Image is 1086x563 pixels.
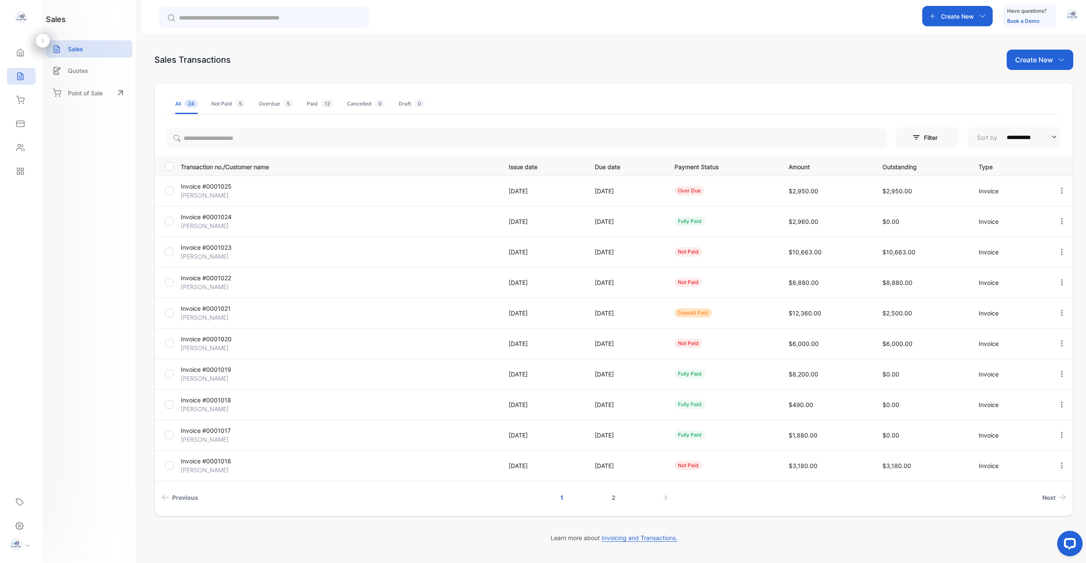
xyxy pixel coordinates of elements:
span: 0 [375,100,385,108]
span: $0.00 [882,401,899,408]
a: Sales [46,40,132,58]
p: Sort by [977,133,997,142]
span: 24 [185,100,198,108]
p: Invoice [979,400,1040,409]
p: Invoice [979,278,1040,287]
a: Page 1 is your current page [550,490,574,505]
p: [DATE] [595,278,657,287]
span: $1,880.00 [789,432,817,439]
span: $3,180.00 [789,462,817,469]
span: $2,960.00 [789,218,818,225]
p: [DATE] [509,400,577,409]
button: Sort by [968,127,1061,148]
p: Invoice #0001018 [181,396,286,404]
div: deposit paid [675,308,712,318]
div: not paid [675,247,702,256]
p: Invoice #0001020 [181,334,286,343]
span: $0.00 [882,371,899,378]
p: Invoice #0001025 [181,182,286,191]
p: [DATE] [509,217,577,226]
p: Invoice #0001022 [181,273,286,282]
p: [DATE] [595,370,657,379]
span: $2,950.00 [882,187,912,195]
ul: Pagination [155,490,1073,505]
span: $3,180.00 [882,462,911,469]
p: [DATE] [595,461,657,470]
span: $8,880.00 [789,279,819,286]
p: Invoice [979,339,1040,348]
p: [DATE] [595,431,657,440]
p: Issue date [509,161,577,171]
p: [PERSON_NAME] [181,282,286,291]
div: Cancelled [347,100,385,108]
div: fully paid [675,217,705,226]
p: Invoice [979,461,1040,470]
p: [PERSON_NAME] [181,252,286,261]
p: Invoice [979,248,1040,256]
div: not paid [675,339,702,348]
p: [PERSON_NAME] [181,435,286,444]
a: Quotes [46,62,132,79]
span: $0.00 [882,218,899,225]
p: [DATE] [509,431,577,440]
p: Invoice #0001016 [181,457,286,465]
a: Point of Sale [46,84,132,102]
p: Invoice [979,217,1040,226]
button: Create New [922,6,993,26]
p: [PERSON_NAME] [181,465,286,474]
div: Sales Transactions [154,53,231,66]
p: [DATE] [595,400,657,409]
p: [PERSON_NAME] [181,404,286,413]
p: Invoice [979,187,1040,195]
div: Overdue [259,100,293,108]
p: [DATE] [509,461,577,470]
a: Page 3 [653,490,677,505]
p: Create New [941,12,974,21]
p: Quotes [68,66,88,75]
p: Transaction no./Customer name [181,161,498,171]
div: Not Paid [211,100,245,108]
span: $490.00 [789,401,813,408]
p: Invoice #0001021 [181,304,286,313]
p: [DATE] [509,278,577,287]
span: 0 [414,100,425,108]
p: Payment Status [675,161,772,171]
p: [DATE] [509,309,577,318]
div: All [175,100,198,108]
p: Type [979,161,1040,171]
p: Create New [1015,55,1053,65]
span: $10,663.00 [789,248,822,256]
img: logo [15,11,28,24]
p: [PERSON_NAME] [181,191,286,200]
span: $2,500.00 [882,309,912,317]
p: Invoice [979,370,1040,379]
a: Next page [1039,490,1069,505]
p: Outstanding [882,161,961,171]
span: 5 [283,100,293,108]
p: [PERSON_NAME] [181,343,286,352]
span: $0.00 [882,432,899,439]
p: [PERSON_NAME] [181,221,286,230]
div: fully paid [675,400,705,409]
p: [DATE] [595,187,657,195]
div: over due [675,186,704,195]
p: Invoice #0001023 [181,243,286,252]
span: Next [1042,493,1055,502]
div: Draft [399,100,425,108]
span: $8,200.00 [789,371,818,378]
a: Page 2 [602,490,626,505]
span: Previous [172,493,198,502]
span: 5 [235,100,245,108]
p: [DATE] [595,309,657,318]
span: Invoicing and Transactions. [602,534,677,542]
p: Learn more about [154,533,1073,542]
p: [DATE] [595,217,657,226]
span: $6,000.00 [789,340,819,347]
p: Invoice [979,431,1040,440]
p: Invoice [979,309,1040,318]
p: Amount [789,161,865,171]
iframe: LiveChat chat widget [1050,527,1086,563]
p: Invoice #0001019 [181,365,286,374]
h1: sales [46,14,66,25]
